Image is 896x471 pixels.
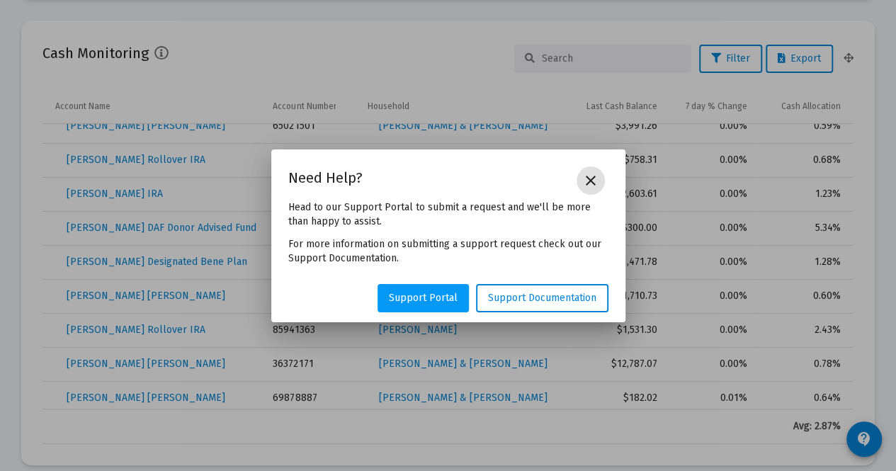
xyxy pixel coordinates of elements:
span: Support Portal [389,292,458,304]
span: Support Documentation [488,292,596,304]
p: For more information on submitting a support request check out our Support Documentation. [288,237,608,266]
h2: Need Help? [288,166,363,189]
a: Support Portal [378,284,469,312]
a: Support Documentation [476,284,608,312]
mat-icon: close [582,172,599,189]
p: Head to our Support Portal to submit a request and we'll be more than happy to assist. [288,200,608,229]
